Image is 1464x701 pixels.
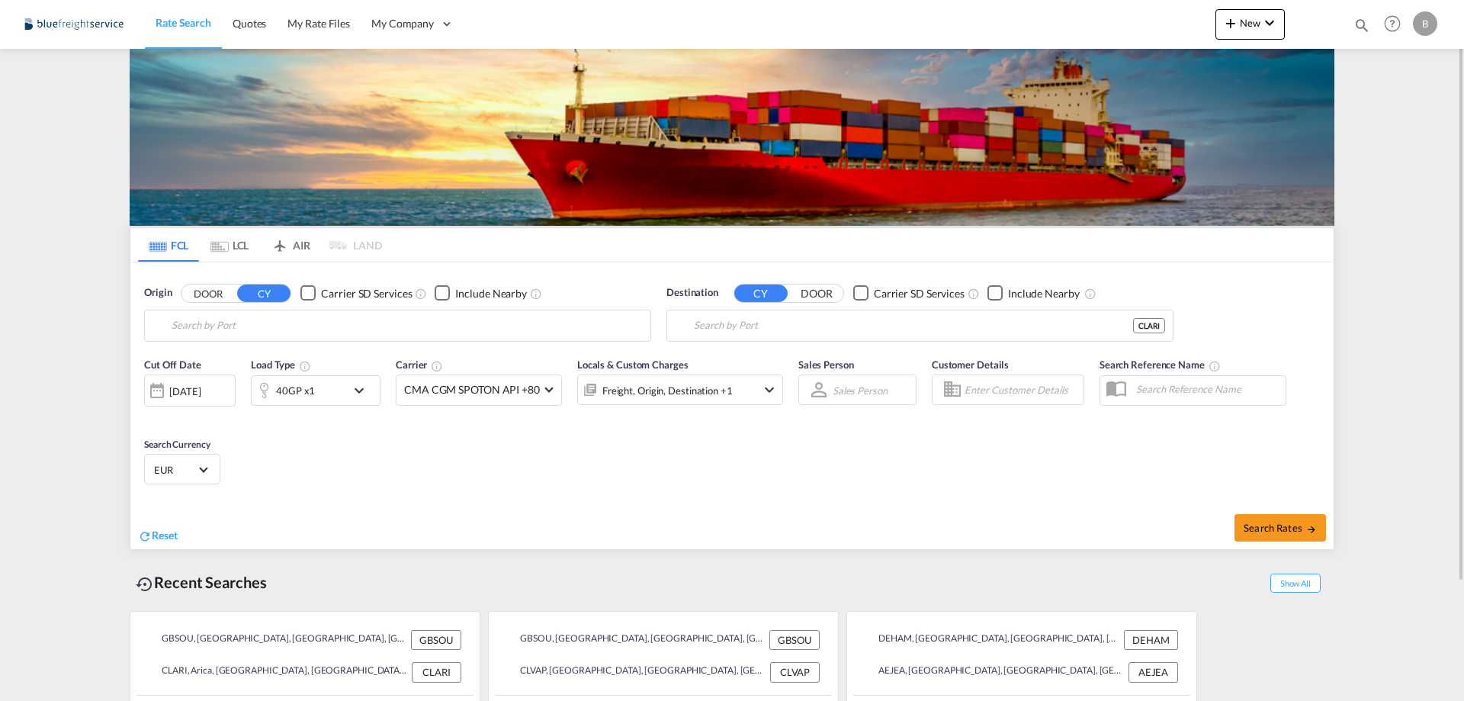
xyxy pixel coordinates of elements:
button: CY [237,285,291,302]
md-icon: Your search will be saved by the below given name [1209,360,1221,372]
span: CMA CGM SPOTON API +80 [404,382,540,397]
div: icon-refreshReset [138,528,178,545]
div: DEHAM [1124,630,1178,650]
div: Help [1379,11,1413,38]
span: My Rate Files [287,17,350,30]
div: Freight Origin Destination Factory Stuffingicon-chevron-down [577,375,783,405]
span: Rate Search [156,16,211,29]
span: Customer Details [932,359,1009,371]
div: Carrier SD Services [874,286,965,301]
div: DEHAM, Hamburg, Germany, Western Europe, Europe [865,630,1120,650]
md-datepicker: Select [144,405,156,426]
md-icon: icon-magnify [1353,17,1370,34]
span: Search Reference Name [1100,359,1221,371]
span: Load Type [251,359,311,371]
div: Include Nearby [455,286,527,301]
span: Search Rates [1244,522,1317,534]
div: Recent Searches [130,565,273,600]
span: Carrier [396,359,443,371]
md-checkbox: Checkbox No Ink [987,285,1080,301]
div: CLVAP, Valparaiso, Chile, South America, Americas [507,662,766,682]
div: GBSOU, Southampton, United Kingdom, GB & Ireland, Europe [149,630,407,650]
md-icon: icon-airplane [271,236,289,248]
div: CLARI [412,662,461,682]
span: Origin [144,285,172,301]
div: Carrier SD Services [321,286,412,301]
md-icon: Unchecked: Search for CY (Container Yard) services for all selected carriers.Checked : Search for... [968,288,980,300]
md-select: Sales Person [831,379,889,401]
div: icon-magnify [1353,17,1370,40]
md-tab-item: FCL [138,228,199,262]
span: My Company [371,16,434,31]
md-select: Select Currency: € EUREuro [152,458,212,481]
md-checkbox: Checkbox No Ink [300,285,412,301]
div: AEJEA, Jebel Ali, United Arab Emirates, Middle East, Middle East [865,662,1125,682]
span: EUR [154,463,197,477]
span: Help [1379,11,1405,37]
input: Search by Port [694,314,1133,337]
md-icon: icon-chevron-down [760,381,779,399]
input: Enter Customer Details [965,378,1079,401]
div: CLARI, Arica, Chile, South America, Americas [149,662,408,682]
div: AEJEA [1128,662,1178,682]
input: Search Reference Name [1128,378,1286,400]
md-icon: Unchecked: Ignores neighbouring ports when fetching rates.Checked : Includes neighbouring ports w... [1084,288,1096,300]
div: 40GP x1icon-chevron-down [251,375,380,406]
div: GBSOU, Southampton, United Kingdom, GB & Ireland, Europe [507,630,766,650]
md-icon: icon-refresh [138,529,152,543]
md-input-container: Southampton, GBSOU [145,310,650,341]
md-input-container: Arica, CLARI [667,310,1173,341]
md-checkbox: Checkbox No Ink [853,285,965,301]
input: Search by Port [172,314,643,337]
md-icon: Unchecked: Search for CY (Container Yard) services for all selected carriers.Checked : Search for... [415,288,427,300]
button: Search Ratesicon-arrow-right [1234,514,1326,542]
span: New [1222,17,1279,29]
md-icon: The selected Trucker/Carrierwill be displayed in the rate results If the rates are from another f... [431,360,443,372]
div: Include Nearby [1008,286,1080,301]
span: Quotes [233,17,266,30]
md-icon: Unchecked: Ignores neighbouring ports when fetching rates.Checked : Includes neighbouring ports w... [530,288,542,300]
md-icon: icon-chevron-down [350,381,376,400]
img: LCL+%26+FCL+BACKGROUND.png [130,49,1334,226]
img: 9097ab40c0d911ee81d80fb7ec8da167.JPG [23,7,126,41]
span: Show All [1270,574,1321,593]
div: [DATE] [169,384,201,398]
span: Reset [152,529,178,542]
button: DOOR [181,285,235,302]
span: Cut Off Date [144,359,201,371]
md-icon: icon-backup-restore [136,575,154,593]
md-icon: icon-information-outline [299,360,311,372]
md-icon: icon-chevron-down [1260,14,1279,32]
button: icon-plus 400-fgNewicon-chevron-down [1215,9,1285,40]
span: Search Currency [144,439,210,450]
button: DOOR [790,285,843,302]
div: Freight Origin Destination Factory Stuffing [602,380,733,401]
span: Destination [666,285,718,301]
span: Locals & Custom Charges [577,359,689,371]
md-tab-item: LCL [199,228,260,262]
button: CY [734,285,788,302]
div: CLVAP [770,662,820,682]
div: GBSOU [769,630,820,650]
md-icon: icon-plus 400-fg [1222,14,1240,32]
md-icon: icon-arrow-right [1306,524,1317,535]
div: Origin DOOR CY Checkbox No InkUnchecked: Search for CY (Container Yard) services for all selected... [130,262,1334,549]
div: 40GP x1 [276,380,315,401]
md-tab-item: AIR [260,228,321,262]
div: CLARI [1133,318,1165,333]
div: B [1413,11,1437,36]
md-checkbox: Checkbox No Ink [435,285,527,301]
div: GBSOU [411,630,461,650]
md-pagination-wrapper: Use the left and right arrow keys to navigate between tabs [138,228,382,262]
div: [DATE] [144,375,236,407]
span: Sales Person [798,359,854,371]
